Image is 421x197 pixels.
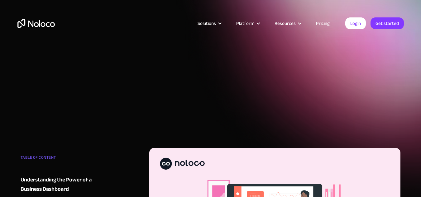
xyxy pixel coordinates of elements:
div: Resources [275,19,296,27]
div: Platform [236,19,254,27]
div: Solutions [198,19,216,27]
a: Pricing [308,19,337,27]
a: Understanding the Power of a Business Dashboard [21,175,96,194]
div: TABLE OF CONTENT [21,153,96,165]
div: Solutions [190,19,228,27]
a: home [17,19,55,28]
a: Login [345,17,366,29]
div: Resources [267,19,308,27]
div: Platform [228,19,267,27]
a: Get started [371,17,404,29]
